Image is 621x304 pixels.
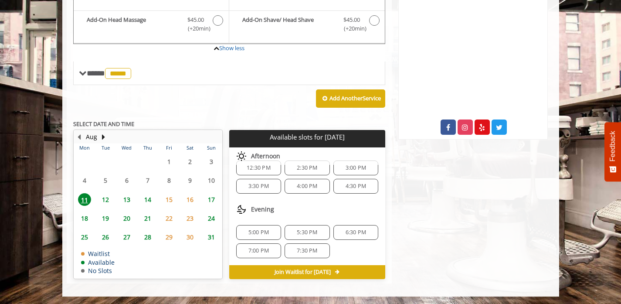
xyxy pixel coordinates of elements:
[137,190,158,208] td: Select day14
[163,212,176,225] span: 22
[158,190,179,208] td: Select day15
[251,206,274,213] span: Evening
[158,228,179,246] td: Select day29
[200,143,222,152] th: Sun
[81,267,115,274] td: No Slots
[95,209,116,228] td: Select day19
[343,15,360,24] span: $45.00
[236,243,281,258] div: 7:00 PM
[234,15,380,36] label: Add-On Shave/ Head Shave
[183,231,197,243] span: 30
[78,231,91,243] span: 25
[297,229,317,236] span: 5:30 PM
[116,143,137,152] th: Wed
[99,193,112,206] span: 12
[99,212,112,225] span: 19
[141,212,154,225] span: 21
[180,209,200,228] td: Select day23
[74,190,95,208] td: Select day11
[275,269,331,276] span: Join Waitlist for [DATE]
[87,15,179,34] b: Add-On Head Massage
[346,164,366,171] span: 3:00 PM
[95,143,116,152] th: Tue
[74,228,95,246] td: Select day25
[200,209,222,228] td: Select day24
[316,89,385,108] button: Add AnotherService
[236,179,281,194] div: 3:30 PM
[205,212,218,225] span: 24
[285,243,329,258] div: 7:30 PM
[116,190,137,208] td: Select day13
[74,209,95,228] td: Select day18
[200,190,222,208] td: Select day17
[236,161,281,175] div: 12:30 PM
[141,231,154,243] span: 28
[116,228,137,246] td: Select day27
[95,190,116,208] td: Select day12
[297,247,317,254] span: 7:30 PM
[74,143,95,152] th: Mon
[333,225,378,240] div: 6:30 PM
[248,247,269,254] span: 7:00 PM
[233,133,382,141] p: Available slots for [DATE]
[187,15,204,24] span: $45.00
[219,44,244,52] a: Show less
[346,183,366,190] span: 4:30 PM
[78,212,91,225] span: 18
[285,179,329,194] div: 4:00 PM
[236,151,247,161] img: afternoon slots
[183,24,208,33] span: (+20min )
[205,231,218,243] span: 31
[180,190,200,208] td: Select day16
[86,132,97,142] button: Aug
[183,193,197,206] span: 16
[78,193,91,206] span: 11
[242,15,335,34] b: Add-On Shave/ Head Shave
[95,228,116,246] td: Select day26
[236,204,247,215] img: evening slots
[339,24,364,33] span: (+20min )
[285,161,329,175] div: 2:30 PM
[137,228,158,246] td: Select day28
[137,209,158,228] td: Select day21
[604,122,621,181] button: Feedback - Show survey
[73,120,134,128] b: SELECT DATE AND TIME
[81,259,115,266] td: Available
[200,228,222,246] td: Select day31
[116,209,137,228] td: Select day20
[180,228,200,246] td: Select day30
[158,209,179,228] td: Select day22
[248,183,269,190] span: 3:30 PM
[163,193,176,206] span: 15
[78,15,224,36] label: Add-On Head Massage
[100,132,107,142] button: Next Month
[81,250,115,257] td: Waitlist
[183,212,197,225] span: 23
[247,164,271,171] span: 12:30 PM
[120,231,133,243] span: 27
[297,164,317,171] span: 2:30 PM
[120,212,133,225] span: 20
[137,143,158,152] th: Thu
[120,193,133,206] span: 13
[333,179,378,194] div: 4:30 PM
[205,193,218,206] span: 17
[609,131,617,161] span: Feedback
[158,143,179,152] th: Fri
[141,193,154,206] span: 14
[333,161,378,175] div: 3:00 PM
[346,229,366,236] span: 6:30 PM
[297,183,317,190] span: 4:00 PM
[285,225,329,240] div: 5:30 PM
[99,231,112,243] span: 26
[76,132,83,142] button: Previous Month
[248,229,269,236] span: 5:00 PM
[163,231,176,243] span: 29
[180,143,200,152] th: Sat
[329,94,381,102] b: Add Another Service
[251,153,280,160] span: Afternoon
[236,225,281,240] div: 5:00 PM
